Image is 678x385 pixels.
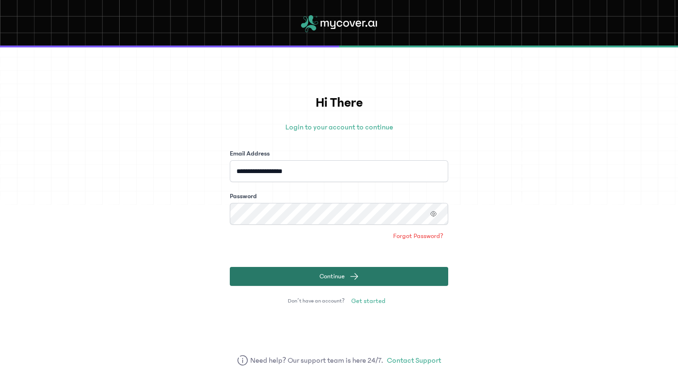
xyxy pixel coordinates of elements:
a: Contact Support [387,355,441,366]
label: Password [230,192,257,201]
button: Continue [230,267,448,286]
p: Login to your account to continue [230,121,448,133]
span: Need help? Our support team is here 24/7. [250,355,384,366]
span: Don’t have an account? [288,297,345,305]
span: Continue [320,272,345,281]
span: Forgot Password? [393,231,443,241]
a: Forgot Password? [388,229,448,244]
h1: Hi There [230,93,448,113]
label: Email Address [230,149,270,158]
span: Get started [351,296,386,306]
a: Get started [347,293,390,309]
